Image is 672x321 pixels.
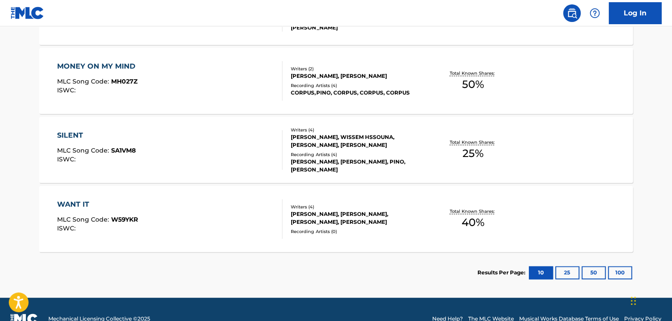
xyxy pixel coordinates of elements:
[563,4,581,22] a: Public Search
[582,266,606,279] button: 50
[291,210,423,226] div: [PERSON_NAME], [PERSON_NAME], [PERSON_NAME], [PERSON_NAME]
[589,8,600,18] img: help
[291,133,423,149] div: [PERSON_NAME], WISSEM HSSOUNA, [PERSON_NAME], [PERSON_NAME]
[586,4,603,22] div: Help
[449,139,496,146] p: Total Known Shares:
[291,89,423,97] div: CORPUS,PINO, CORPUS, CORPUS, CORPUS
[609,2,661,24] a: Log In
[57,130,136,141] div: SILENT
[39,186,633,252] a: WANT ITMLC Song Code:W59YKRISWC:Writers (4)[PERSON_NAME], [PERSON_NAME], [PERSON_NAME], [PERSON_N...
[111,77,137,85] span: MH027Z
[291,82,423,89] div: Recording Artists ( 4 )
[39,48,633,114] a: MONEY ON MY MINDMLC Song Code:MH027ZISWC:Writers (2)[PERSON_NAME], [PERSON_NAME]Recording Artists...
[57,61,140,72] div: MONEY ON MY MIND
[291,127,423,133] div: Writers ( 4 )
[57,86,78,94] span: ISWC :
[567,8,577,18] img: search
[291,204,423,210] div: Writers ( 4 )
[529,266,553,279] button: 10
[39,117,633,183] a: SILENTMLC Song Code:SA1VM8ISWC:Writers (4)[PERSON_NAME], WISSEM HSSOUNA, [PERSON_NAME], [PERSON_N...
[291,66,423,72] div: Writers ( 2 )
[608,266,632,279] button: 100
[555,266,579,279] button: 25
[628,279,672,321] iframe: Chat Widget
[291,72,423,80] div: [PERSON_NAME], [PERSON_NAME]
[449,208,496,215] p: Total Known Shares:
[57,77,111,85] span: MLC Song Code :
[291,158,423,174] div: [PERSON_NAME], [PERSON_NAME], PINO, [PERSON_NAME]
[57,155,78,163] span: ISWC :
[449,70,496,77] p: Total Known Shares:
[57,199,138,210] div: WANT IT
[111,215,138,223] span: W59YKR
[631,288,636,314] div: Drag
[57,146,111,154] span: MLC Song Code :
[11,7,44,19] img: MLC Logo
[291,228,423,235] div: Recording Artists ( 0 )
[462,146,484,161] span: 25 %
[462,77,484,92] span: 50 %
[57,215,111,223] span: MLC Song Code :
[57,224,78,232] span: ISWC :
[111,146,136,154] span: SA1VM8
[477,269,527,277] p: Results Per Page:
[462,215,484,230] span: 40 %
[291,151,423,158] div: Recording Artists ( 4 )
